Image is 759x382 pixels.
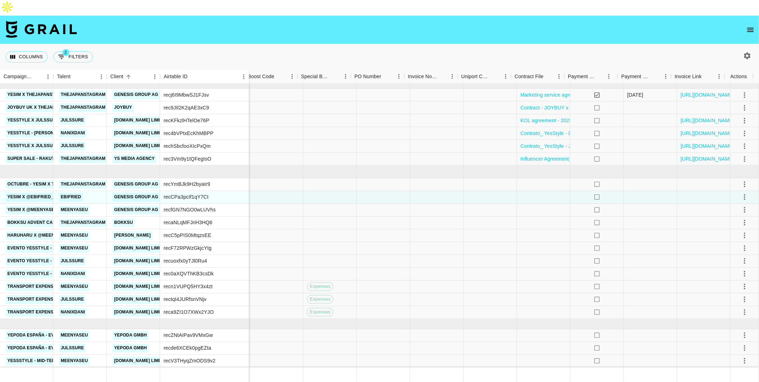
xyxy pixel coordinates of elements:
[164,357,216,365] div: recV3THyqZmODS9v2
[681,155,734,162] a: [URL][DOMAIN_NAME]
[404,70,458,84] div: Invoice Notes
[660,71,671,82] button: Menu
[164,283,213,290] div: recn1VUPQ5HY3x4zt
[671,70,724,84] div: Invoice Link
[6,155,128,163] a: Super Sale - Rakuten Travel [GEOGRAPHIC_DATA]
[330,71,340,81] button: Sort
[351,70,404,84] div: PO Number
[681,117,734,124] a: [URL][DOMAIN_NAME]
[408,70,437,84] div: Invoice Notes
[164,345,211,352] div: recde6XCEk0pgEZta
[160,70,249,84] div: Airtable ID
[447,71,458,82] button: Menu
[675,70,702,84] div: Invoice Link
[110,70,123,84] div: Client
[621,70,650,84] div: Payment Sent Date
[739,102,751,114] button: select merge strategy
[59,205,90,214] a: meenyaseu
[59,116,86,125] a: julssure
[515,70,543,84] div: Contract File
[59,269,87,278] a: nanixdani
[59,331,90,340] a: meenyaseu
[112,129,170,138] a: [DOMAIN_NAME] LIMITED
[112,282,170,291] a: [DOMAIN_NAME] LIMITED
[490,71,500,81] button: Sort
[164,70,188,84] div: Airtable ID
[521,104,637,111] a: Contract - JOYBUY x thejapanstagram SIGNED.pdf
[731,70,747,84] div: Actions
[739,204,751,216] button: select merge strategy
[521,91,686,98] a: Marketing service agreement with Lynne Karina Hutchison_28082025.pdf
[739,281,751,293] button: select merge strategy
[596,71,606,81] button: Sort
[6,116,104,125] a: Yesstyle x Julssure - SEPTIEMBRE 2025
[739,178,751,190] button: select merge strategy
[521,130,624,137] a: Contrato_ YesStyle - Dani_cy1 - SORTEO.pdf
[6,356,90,365] a: YessStyle - Mid-Term - NOVEMBER
[6,180,98,189] a: octubre - YESIM x thejapanstagram
[714,71,724,82] button: Menu
[112,356,170,365] a: [DOMAIN_NAME] LIMITED
[238,71,249,82] button: Menu
[164,194,209,201] div: recCPa3pcIf1qY7Ct
[164,296,207,303] div: rectqI4JURfsnVNjv
[461,70,490,84] div: Uniport Contact Email
[724,70,753,84] div: Actions
[123,72,133,82] button: Sort
[164,245,212,252] div: recF72RPWzGkjcYtg
[287,71,297,82] button: Menu
[164,270,214,278] div: rec0aXQVThKB3csDk
[244,70,297,84] div: Boost Code
[164,332,213,339] div: recZNtAIPav9VMxGw
[739,329,751,341] button: select merge strategy
[188,72,197,82] button: Sort
[59,308,87,317] a: nanixdani
[53,51,93,63] button: Show filters
[458,70,511,84] div: Uniport Contact Email
[739,230,751,242] button: select merge strategy
[521,155,623,162] a: Influencer Agreement_ [PERSON_NAME].pdf
[112,180,160,189] a: Genesis Group AG
[57,70,70,84] div: Talent
[112,244,170,253] a: [DOMAIN_NAME] LIMITED
[6,142,161,151] a: YesStyle x Julssure - [PERSON_NAME] Seguidores Septiembre
[164,232,211,239] div: recC5pPIS0MtqzsEE
[437,71,447,81] button: Sort
[543,71,553,81] button: Sort
[112,116,170,125] a: [DOMAIN_NAME] LIMITED
[6,129,104,138] a: YesStyle - [PERSON_NAME] Sorteo 100k
[164,91,209,98] div: recj6I9MbwSJ1FJsv
[6,21,77,38] img: Grail Talent
[739,217,751,229] button: select merge strategy
[6,344,137,353] a: YEPODA España - Evento [PERSON_NAME] (@julssure)
[681,142,734,150] a: [URL][DOMAIN_NAME]
[59,218,107,227] a: thejapanstagram
[164,104,209,111] div: rec9JIl2K2qAE3xC9
[739,355,751,367] button: select merge strategy
[112,193,160,201] a: Genesis Group AG
[739,294,751,306] button: select merge strategy
[500,71,511,82] button: Menu
[112,231,153,240] a: [PERSON_NAME]
[59,257,86,265] a: julssure
[164,130,214,137] div: rec4bVPtxEcKhMBPP
[59,142,86,151] a: julssure
[59,155,107,163] a: thejapanstagram
[112,205,160,214] a: Genesis Group AG
[394,71,404,82] button: Menu
[739,268,751,280] button: select merge strategy
[59,103,107,112] a: thejapanstagram
[627,91,643,98] div: 2/10/2025
[6,103,85,112] a: JOYBUY UK x Thejapanstagram
[164,206,216,214] div: recfGN7NGO0wLUVhs
[59,231,90,240] a: meenyaseu
[521,142,672,150] a: Contrato_ YesStyle - Julssure [PERSON_NAME] 100K_firmado.pdf
[6,205,59,214] a: YESIM x @meenyaseu
[340,71,351,82] button: Menu
[6,51,48,63] button: Select columns
[149,71,160,82] button: Menu
[681,91,734,98] a: [URL][DOMAIN_NAME]
[381,71,391,81] button: Sort
[164,155,211,162] div: rec3Vm9y1tQFegIsO
[6,257,108,265] a: Evento YesStyle - Octubre - @julssure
